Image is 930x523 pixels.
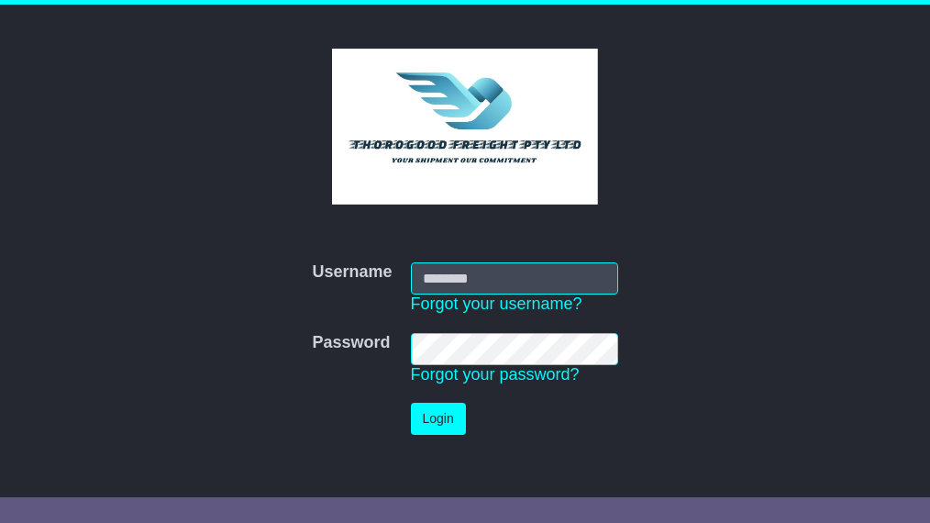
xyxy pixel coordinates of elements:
[312,333,390,353] label: Password
[312,262,392,283] label: Username
[332,49,599,205] img: Thorogood Freight Pty Ltd
[411,295,582,313] a: Forgot your username?
[411,365,580,384] a: Forgot your password?
[411,403,466,435] button: Login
